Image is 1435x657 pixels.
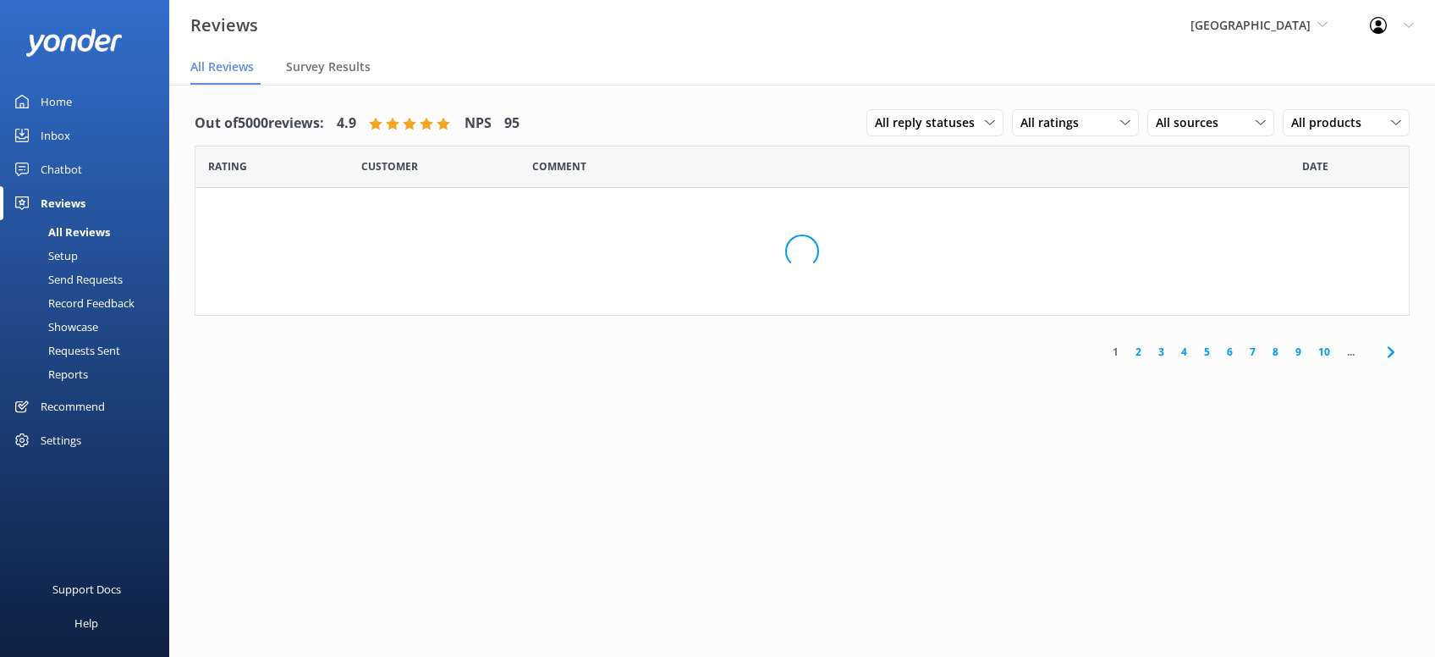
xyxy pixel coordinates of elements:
a: Requests Sent [10,339,169,362]
div: All Reviews [10,220,110,244]
div: Chatbot [41,152,82,186]
a: 2 [1127,344,1150,360]
span: Date [361,158,418,174]
span: Date [1302,158,1328,174]
div: Reviews [41,186,85,220]
h4: 4.9 [337,113,356,135]
div: Send Requests [10,268,123,291]
a: 9 [1287,344,1310,360]
a: 3 [1150,344,1173,360]
div: Home [41,85,72,119]
div: Settings [41,423,81,457]
div: Help [74,606,98,640]
span: All Reviews [190,58,254,75]
a: Send Requests [10,268,169,291]
div: Recommend [41,389,105,423]
a: 6 [1218,344,1241,360]
span: [GEOGRAPHIC_DATA] [1190,17,1311,33]
img: yonder-white-logo.png [25,29,123,57]
span: All sources [1156,113,1229,132]
a: 8 [1264,344,1287,360]
div: Showcase [10,315,98,339]
a: All Reviews [10,220,169,244]
div: Requests Sent [10,339,120,362]
h4: NPS [465,113,492,135]
a: Record Feedback [10,291,169,315]
div: Record Feedback [10,291,135,315]
a: 5 [1196,344,1218,360]
div: Support Docs [52,572,121,606]
span: Survey Results [286,58,371,75]
span: Question [532,158,586,174]
span: All ratings [1020,113,1089,132]
div: Inbox [41,119,70,152]
a: 1 [1104,344,1127,360]
h4: 95 [504,113,520,135]
a: 4 [1173,344,1196,360]
div: Reports [10,362,88,386]
a: Setup [10,244,169,268]
a: Reports [10,362,169,386]
h4: Out of 5000 reviews: [195,113,324,135]
a: Showcase [10,315,169,339]
span: All products [1291,113,1372,132]
span: ... [1339,344,1363,360]
a: 7 [1241,344,1264,360]
div: Setup [10,244,78,268]
span: All reply statuses [875,113,985,132]
a: 10 [1310,344,1339,360]
h3: Reviews [190,12,258,39]
span: Date [208,158,247,174]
